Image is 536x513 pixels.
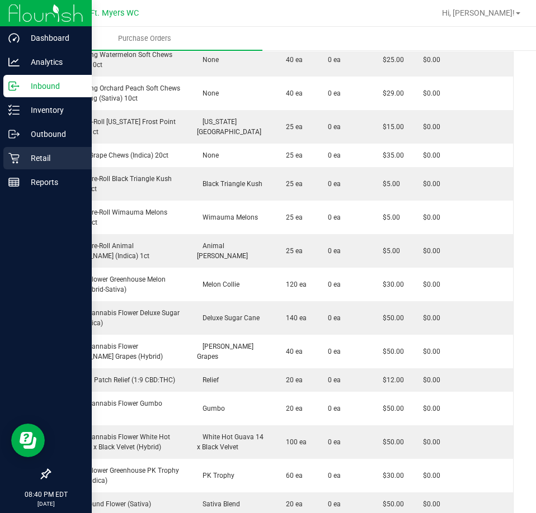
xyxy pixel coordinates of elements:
[328,150,341,160] span: 0 ea
[57,83,184,103] div: WNA 10mg Orchard Peach Soft Chews Fast Acting (Sativa) 10ct
[197,500,240,508] span: Sativa Blend
[328,499,341,509] span: 0 ea
[377,247,400,255] span: $5.00
[377,348,404,355] span: $50.00
[57,398,184,419] div: FT 3.5g Cannabis Flower Gumbo (Sativa)
[8,129,20,140] inline-svg: Outbound
[417,281,440,288] span: $0.00
[197,56,219,64] span: None
[57,207,184,227] div: FT 0.5g Pre-Roll Wimauma Melons (Sativa) 1ct
[197,376,219,384] span: Relief
[328,437,341,447] span: 0 ea
[57,174,184,194] div: FT 0.5g Pre-Roll Black Triangle Kush (Indica) 1ct
[57,432,184,452] div: FT 3.5g Cannabis Flower White Hot Guava 14 x Black Velvet (Hybrid)
[328,279,341,289] span: 0 ea
[8,80,20,92] inline-svg: Inbound
[417,500,440,508] span: $0.00
[377,405,404,412] span: $50.00
[417,56,440,64] span: $0.00
[20,79,87,93] p: Inbound
[377,180,400,188] span: $5.00
[197,472,234,479] span: PK Trophy
[417,405,440,412] span: $0.00
[377,56,404,64] span: $25.00
[20,175,87,189] p: Reports
[280,247,303,255] span: 25 ea
[197,242,248,260] span: Animal [PERSON_NAME]
[377,281,404,288] span: $30.00
[57,50,184,70] div: WNA 10mg Watermelon Soft Chews (Hybrid) 10ct
[20,103,87,117] p: Inventory
[417,472,440,479] span: $0.00
[103,34,186,44] span: Purchase Orders
[197,213,258,221] span: Wimauma Melons
[57,499,184,509] div: FT 7g Ground Flower (Sativa)
[377,213,400,221] span: $5.00
[280,180,303,188] span: 25 ea
[280,213,303,221] span: 25 ea
[57,241,184,261] div: FT 0.5g Pre-Roll Animal [PERSON_NAME] (Indica) 1ct
[328,346,341,357] span: 0 ea
[57,375,184,385] div: SW 20mg Patch Relief (1:9 CBD:THC)
[328,471,341,481] span: 0 ea
[417,314,440,322] span: $0.00
[280,348,303,355] span: 40 ea
[417,438,440,446] span: $0.00
[57,150,184,160] div: HT 5mg Grape Chews (Indica) 20ct
[377,89,404,97] span: $29.00
[197,433,264,451] span: White Hot Guava 14 x Black Velvet
[328,212,341,222] span: 0 ea
[377,500,404,508] span: $50.00
[90,8,139,18] span: Ft. Myers WC
[8,56,20,68] inline-svg: Analytics
[280,405,303,412] span: 20 ea
[197,180,262,188] span: Black Triangle Kush
[442,8,515,17] span: Hi, [PERSON_NAME]!
[417,348,440,355] span: $0.00
[197,118,261,136] span: [US_STATE] [GEOGRAPHIC_DATA]
[417,89,440,97] span: $0.00
[280,281,307,288] span: 120 ea
[197,151,219,159] span: None
[280,472,303,479] span: 60 ea
[197,405,225,412] span: Gumbo
[197,281,239,288] span: Melon Collie
[27,27,262,50] a: Purchase Orders
[417,151,440,159] span: $0.00
[328,88,341,98] span: 0 ea
[8,104,20,116] inline-svg: Inventory
[57,465,184,486] div: FD 3.5g Flower Greenhouse PK Trophy (Hybrid-Indica)
[8,177,20,188] inline-svg: Reports
[20,127,87,141] p: Outbound
[280,123,303,131] span: 25 ea
[377,123,404,131] span: $15.00
[280,89,303,97] span: 40 ea
[417,180,440,188] span: $0.00
[57,308,184,328] div: FT 3.5g Cannabis Flower Deluxe Sugar Cane (Indica)
[197,314,260,322] span: Deluxe Sugar Cane
[377,151,404,159] span: $35.00
[20,151,87,165] p: Retail
[5,500,87,508] p: [DATE]
[20,55,87,69] p: Analytics
[280,438,307,446] span: 100 ea
[57,274,184,294] div: FD 3.5g Flower Greenhouse Melon Collie (Hybrid-Sativa)
[328,403,341,414] span: 0 ea
[280,314,307,322] span: 140 ea
[328,179,341,189] span: 0 ea
[417,123,440,131] span: $0.00
[280,500,303,508] span: 20 ea
[328,313,341,323] span: 0 ea
[417,213,440,221] span: $0.00
[280,151,303,159] span: 25 ea
[5,490,87,500] p: 08:40 PM EDT
[11,424,45,457] iframe: Resource center
[377,472,404,479] span: $30.00
[197,343,253,360] span: [PERSON_NAME] Grapes
[377,314,404,322] span: $50.00
[417,376,440,384] span: $0.00
[20,31,87,45] p: Dashboard
[328,122,341,132] span: 0 ea
[417,247,440,255] span: $0.00
[57,117,184,137] div: FT 1g Pre-Roll [US_STATE] Frost Point (Hybrid) 1ct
